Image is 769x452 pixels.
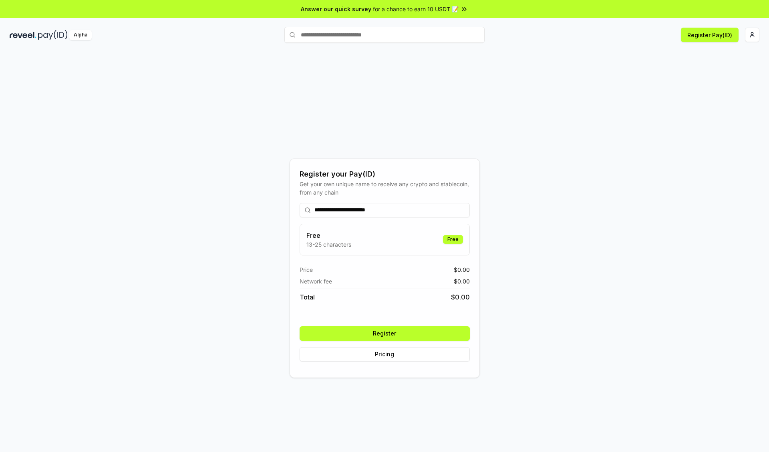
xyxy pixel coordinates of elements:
[454,277,470,285] span: $ 0.00
[681,28,739,42] button: Register Pay(ID)
[300,265,313,274] span: Price
[69,30,92,40] div: Alpha
[300,326,470,341] button: Register
[301,5,371,13] span: Answer our quick survey
[443,235,463,244] div: Free
[10,30,36,40] img: reveel_dark
[300,180,470,197] div: Get your own unique name to receive any crypto and stablecoin, from any chain
[300,347,470,362] button: Pricing
[454,265,470,274] span: $ 0.00
[306,231,351,240] h3: Free
[300,277,332,285] span: Network fee
[38,30,68,40] img: pay_id
[373,5,459,13] span: for a chance to earn 10 USDT 📝
[300,169,470,180] div: Register your Pay(ID)
[300,292,315,302] span: Total
[451,292,470,302] span: $ 0.00
[306,240,351,249] p: 13-25 characters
